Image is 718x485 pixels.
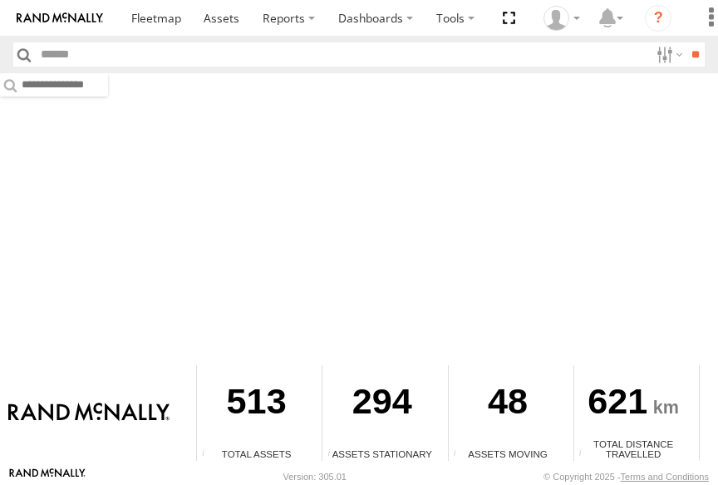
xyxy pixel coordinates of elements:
div: © Copyright 2025 - [543,472,709,482]
img: Rand McNally [8,403,170,424]
div: 294 [322,365,441,447]
div: Version: 305.01 [283,472,347,482]
label: Search Filter Options [650,42,686,67]
div: 513 [197,365,316,447]
div: Assets Stationary [322,447,441,461]
i: ? [645,5,671,32]
div: Total number of Enabled Assets [197,448,222,461]
img: rand-logo.svg [17,12,103,24]
div: 48 [449,365,568,447]
a: Terms and Conditions [621,472,709,482]
div: Assets Moving [449,447,568,461]
div: Total number of assets current stationary. [322,448,347,461]
div: Total distance travelled by all assets within specified date range and applied filters [574,448,599,461]
div: Total Assets [197,447,316,461]
div: 621 [574,365,693,437]
div: Total number of assets current in transit. [449,448,474,461]
div: Total Distance Travelled [574,437,693,461]
div: Jaydon Walker [538,6,587,31]
a: Visit our Website [9,468,86,485]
